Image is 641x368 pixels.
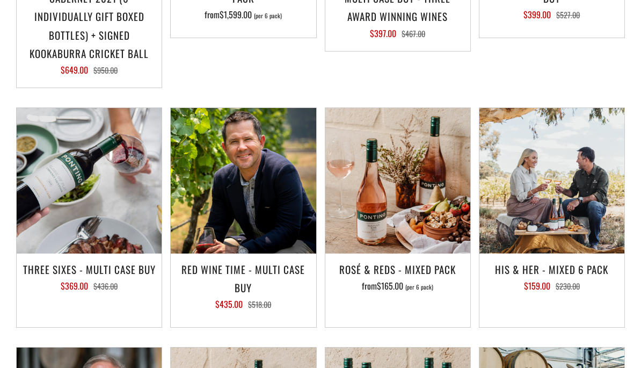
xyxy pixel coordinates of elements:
[485,260,619,278] h3: His & Her - Mixed 6 Pack
[362,279,433,292] span: from
[377,279,403,292] span: $165.00
[248,299,271,310] span: $518.00
[22,260,156,278] h3: Three Sixes - Multi Case Buy
[405,284,433,290] span: (per 6 pack)
[325,260,470,314] a: Rosé & Reds - Mixed Pack from$165.00 (per 6 pack)
[171,260,316,314] a: Red Wine Time - Multi Case Buy $435.00 $518.00
[61,63,88,76] span: $649.00
[215,298,243,311] span: $435.00
[331,260,465,278] h3: Rosé & Reds - Mixed Pack
[370,27,396,40] span: $397.00
[556,280,580,292] span: $230.00
[254,13,282,19] span: (per 6 pack)
[93,64,118,76] span: $950.00
[479,260,624,314] a: His & Her - Mixed 6 Pack $159.00 $230.00
[93,280,118,292] span: $436.00
[402,28,425,39] span: $467.00
[523,8,551,21] span: $399.00
[176,260,310,297] h3: Red Wine Time - Multi Case Buy
[61,279,88,292] span: $369.00
[524,279,550,292] span: $159.00
[556,9,580,20] span: $527.00
[220,8,252,21] span: $1,599.00
[17,260,162,314] a: Three Sixes - Multi Case Buy $369.00 $436.00
[205,8,282,21] span: from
